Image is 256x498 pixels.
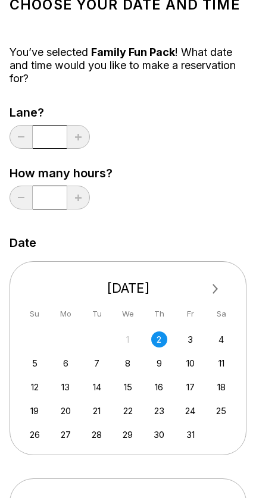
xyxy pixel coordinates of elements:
div: Choose Wednesday, October 22nd, 2025 [120,403,136,419]
div: We [120,306,136,322]
div: Mo [58,306,74,322]
div: Choose Wednesday, October 15th, 2025 [120,379,136,395]
div: Choose Friday, October 24th, 2025 [182,403,198,419]
div: Choose Tuesday, October 7th, 2025 [89,355,105,371]
div: Choose Friday, October 10th, 2025 [182,355,198,371]
div: Choose Friday, October 31st, 2025 [182,427,198,443]
label: Date [10,236,36,249]
div: Choose Monday, October 6th, 2025 [58,355,74,371]
div: Choose Thursday, October 9th, 2025 [151,355,167,371]
div: Choose Tuesday, October 14th, 2025 [89,379,105,395]
div: Sa [213,306,229,322]
div: Choose Friday, October 17th, 2025 [182,379,198,395]
div: month 2025-10 [25,330,231,443]
button: Next Month [206,280,225,299]
div: Choose Monday, October 20th, 2025 [58,403,74,419]
div: Choose Thursday, October 23rd, 2025 [151,403,167,419]
div: Choose Sunday, October 12th, 2025 [27,379,43,395]
div: Choose Tuesday, October 21st, 2025 [89,403,105,419]
div: Tu [89,306,105,322]
div: Choose Thursday, October 16th, 2025 [151,379,167,395]
label: Lane? [10,106,90,119]
div: Choose Saturday, October 18th, 2025 [213,379,229,395]
div: Choose Wednesday, October 8th, 2025 [120,355,136,371]
div: Choose Tuesday, October 28th, 2025 [89,427,105,443]
div: Su [27,306,43,322]
div: Choose Monday, October 13th, 2025 [58,379,74,395]
div: Choose Saturday, October 11th, 2025 [213,355,229,371]
div: Choose Sunday, October 19th, 2025 [27,403,43,419]
div: Choose Sunday, October 5th, 2025 [27,355,43,371]
div: Choose Thursday, October 30th, 2025 [151,427,167,443]
div: Choose Friday, October 3rd, 2025 [182,331,198,347]
span: Family Fun Pack [91,46,175,58]
div: Not available Wednesday, October 1st, 2025 [120,331,136,347]
div: Choose Monday, October 27th, 2025 [58,427,74,443]
div: Choose Wednesday, October 29th, 2025 [120,427,136,443]
div: [DATE] [22,280,234,296]
div: You’ve selected ! What date and time would you like to make a reservation for? [10,46,246,85]
div: Choose Saturday, October 25th, 2025 [213,403,229,419]
div: Choose Sunday, October 26th, 2025 [27,427,43,443]
div: Fr [182,306,198,322]
div: Choose Thursday, October 2nd, 2025 [151,331,167,347]
div: Choose Saturday, October 4th, 2025 [213,331,229,347]
div: Th [151,306,167,322]
label: How many hours? [10,167,113,180]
